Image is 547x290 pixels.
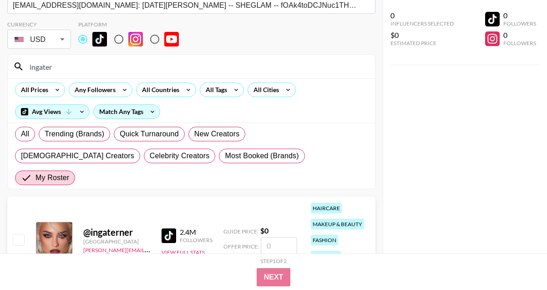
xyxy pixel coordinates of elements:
[248,83,281,97] div: All Cities
[83,245,218,254] a: [PERSON_NAME][EMAIL_ADDRESS][DOMAIN_NAME]
[94,105,160,119] div: Match Any Tags
[180,237,213,243] div: Followers
[15,105,89,119] div: Avg Views
[503,31,536,40] div: 0
[162,228,176,243] img: TikTok
[200,83,229,97] div: All Tags
[311,219,364,229] div: makeup & beauty
[164,32,179,47] img: YouTube
[15,83,50,97] div: All Prices
[162,249,205,256] button: View Full Stats
[390,20,454,27] div: Influencers Selected
[69,83,117,97] div: Any Followers
[45,129,104,140] span: Trending (Brands)
[194,129,240,140] span: New Creators
[503,11,536,20] div: 0
[390,40,454,47] div: Estimated Price
[261,237,297,254] input: 0
[257,268,291,286] button: Next
[223,228,258,235] span: Guide Price:
[225,150,299,161] span: Most Booked (Brands)
[180,228,213,237] div: 2.4M
[311,251,341,261] div: skincare
[150,150,210,161] span: Celebrity Creators
[311,235,338,245] div: fashion
[137,83,181,97] div: All Countries
[223,243,259,250] span: Offer Price:
[83,227,151,238] div: @ ingaterner
[260,258,287,264] div: Step 1 of 2
[390,11,454,20] div: 0
[503,20,536,27] div: Followers
[120,129,179,140] span: Quick Turnaround
[260,226,268,235] strong: $ 0
[9,31,69,47] div: USD
[78,21,186,28] div: Platform
[390,31,454,40] div: $0
[35,172,69,183] span: My Roster
[21,129,29,140] span: All
[83,238,151,245] div: [GEOGRAPHIC_DATA]
[92,32,107,47] img: TikTok
[24,59,370,74] input: Search by User Name
[21,150,134,161] span: [DEMOGRAPHIC_DATA] Creators
[311,203,342,213] div: haircare
[503,40,536,47] div: Followers
[7,21,71,28] div: Currency
[128,32,143,47] img: Instagram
